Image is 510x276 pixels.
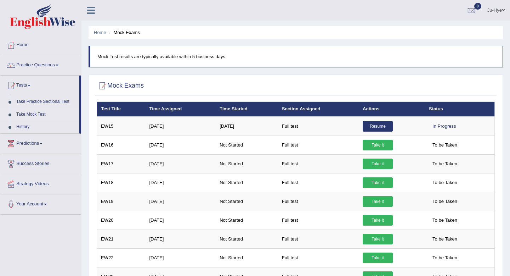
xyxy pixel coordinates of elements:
td: Full test [278,248,359,267]
p: Mock Test results are typically available within 5 business days. [97,53,495,60]
li: Mock Exams [107,29,140,36]
a: Home [0,35,81,53]
td: EW20 [97,211,146,230]
td: [DATE] [145,117,216,136]
a: Take Practice Sectional Test [13,95,79,108]
a: Take it [363,196,393,207]
a: Take Mock Test [13,108,79,121]
a: Practice Questions [0,55,81,73]
td: Not Started [216,211,278,230]
div: In Progress [429,121,459,132]
td: EW18 [97,173,146,192]
td: Not Started [216,154,278,173]
td: Not Started [216,230,278,248]
span: To be Taken [429,253,461,263]
th: Section Assigned [278,102,359,117]
a: History [13,121,79,133]
span: To be Taken [429,177,461,188]
td: EW22 [97,248,146,267]
span: To be Taken [429,140,461,150]
a: Tests [0,76,79,93]
td: [DATE] [145,230,216,248]
td: Full test [278,154,359,173]
td: EW17 [97,154,146,173]
span: To be Taken [429,196,461,207]
a: Take it [363,215,393,226]
td: [DATE] [145,248,216,267]
a: Resume [363,121,393,132]
td: Full test [278,117,359,136]
td: EW16 [97,136,146,154]
td: Full test [278,192,359,211]
td: [DATE] [145,136,216,154]
td: [DATE] [216,117,278,136]
a: Predictions [0,134,81,151]
td: Full test [278,230,359,248]
td: EW15 [97,117,146,136]
span: 0 [474,3,481,10]
td: Not Started [216,173,278,192]
a: Home [94,30,106,35]
span: To be Taken [429,234,461,244]
td: EW21 [97,230,146,248]
a: Take it [363,159,393,169]
td: [DATE] [145,192,216,211]
th: Status [425,102,494,117]
td: Full test [278,136,359,154]
a: Strategy Videos [0,174,81,192]
td: [DATE] [145,211,216,230]
th: Time Assigned [145,102,216,117]
td: Not Started [216,248,278,267]
span: To be Taken [429,215,461,226]
a: Take it [363,253,393,263]
span: To be Taken [429,159,461,169]
a: Take it [363,177,393,188]
h2: Mock Exams [97,81,144,91]
a: Your Account [0,194,81,212]
a: Take it [363,140,393,150]
td: [DATE] [145,154,216,173]
td: EW19 [97,192,146,211]
td: Full test [278,211,359,230]
td: Full test [278,173,359,192]
a: Success Stories [0,154,81,172]
th: Time Started [216,102,278,117]
th: Test Title [97,102,146,117]
a: Take it [363,234,393,244]
th: Actions [359,102,425,117]
td: Not Started [216,136,278,154]
td: [DATE] [145,173,216,192]
td: Not Started [216,192,278,211]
